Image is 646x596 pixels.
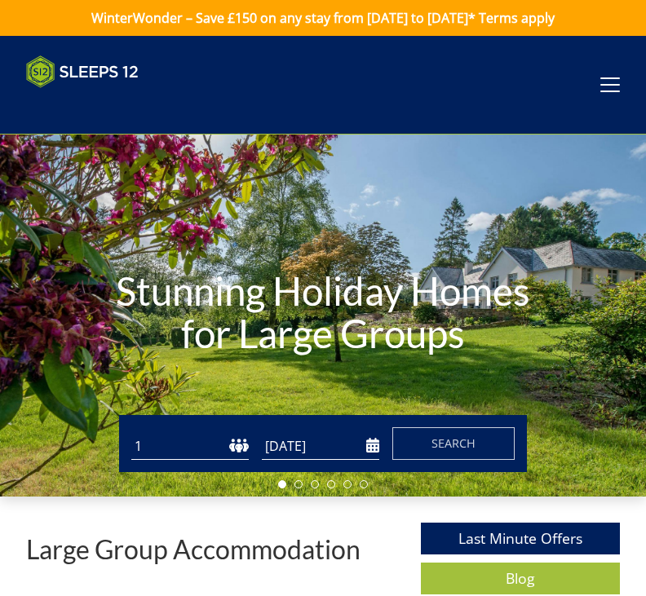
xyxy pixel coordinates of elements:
p: Large Group Accommodation [26,535,361,563]
iframe: Customer reviews powered by Trustpilot [18,98,189,112]
input: Arrival Date [262,433,379,460]
a: Last Minute Offers [421,523,620,554]
button: Search [392,427,515,460]
a: Blog [421,563,620,594]
span: Search [431,435,476,451]
h1: Stunning Holiday Homes for Large Groups [97,237,549,388]
img: Sleeps 12 [26,55,139,88]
